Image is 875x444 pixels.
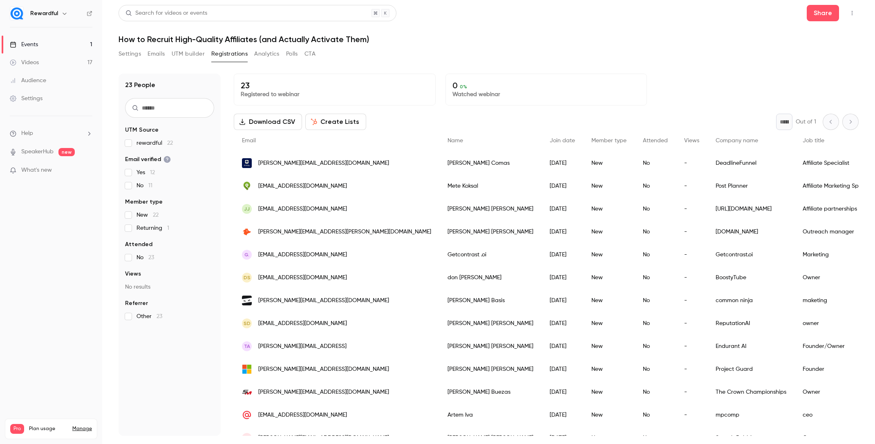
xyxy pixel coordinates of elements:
span: Returning [137,224,169,232]
div: [DATE] [542,152,583,175]
div: Endurant AI [707,335,794,358]
span: Yes [137,168,155,177]
span: [PERSON_NAME][EMAIL_ADDRESS][DOMAIN_NAME] [258,434,389,442]
span: rewardful [137,139,173,147]
span: Attended [125,240,152,249]
div: Settings [10,94,43,103]
span: Member type [125,198,163,206]
div: [DATE] [542,289,583,312]
div: No [635,220,676,243]
span: 23 [157,314,162,319]
div: - [676,404,707,426]
span: new [58,148,75,156]
div: [DATE] [542,381,583,404]
div: [PERSON_NAME] Comas [439,152,542,175]
button: CTA [304,47,316,61]
div: common ninja [707,289,794,312]
span: 22 [153,212,159,218]
div: New [583,381,635,404]
span: [PERSON_NAME][EMAIL_ADDRESS][DOMAIN_NAME] [258,388,389,397]
div: [DATE] [542,404,583,426]
div: New [583,152,635,175]
div: New [583,220,635,243]
span: Attended [643,138,668,144]
div: [PERSON_NAME] [PERSON_NAME] [439,358,542,381]
div: [PERSON_NAME] Basis [439,289,542,312]
p: Registered to webinar [241,90,429,99]
span: [PERSON_NAME][EMAIL_ADDRESS] [258,342,347,351]
span: Join date [550,138,575,144]
div: Search for videos or events [125,9,207,18]
span: Name [448,138,463,144]
div: The Crown Championships [707,381,794,404]
button: Registrations [211,47,248,61]
button: Emails [148,47,165,61]
div: No [635,381,676,404]
span: TA [244,343,250,350]
div: New [583,312,635,335]
div: Mete Koksal [439,175,542,197]
div: Post Planner [707,175,794,197]
span: Company name [716,138,758,144]
div: [PERSON_NAME] [PERSON_NAME] [439,335,542,358]
img: steadymotion.com [242,387,252,397]
div: - [676,266,707,289]
span: 1 [167,225,169,231]
span: [EMAIL_ADDRESS][DOMAIN_NAME] [258,411,347,419]
span: No [137,253,154,262]
div: Project Guard [707,358,794,381]
img: Rewardful [10,7,23,20]
div: - [676,175,707,197]
span: [EMAIL_ADDRESS][DOMAIN_NAME] [258,274,347,282]
span: Other [137,312,162,321]
span: 23 [148,255,154,260]
span: Views [125,270,141,278]
span: ds [244,274,251,281]
span: [EMAIL_ADDRESS][DOMAIN_NAME] [258,182,347,191]
span: Email [242,138,256,144]
div: No [635,404,676,426]
div: Videos [10,58,39,67]
p: 0 [452,81,640,90]
div: No [635,197,676,220]
span: 11 [148,183,152,188]
h1: How to Recruit High-Quality Affiliates (and Actually Activate Them) [119,34,859,44]
div: No [635,289,676,312]
div: [PERSON_NAME] [PERSON_NAME] [439,312,542,335]
div: New [583,358,635,381]
span: 22 [167,140,173,146]
div: [DATE] [542,266,583,289]
h6: Rewardful [30,9,58,18]
a: Manage [72,426,92,432]
li: help-dropdown-opener [10,129,92,138]
div: ReputationAI [707,312,794,335]
div: New [583,175,635,197]
h1: 23 People [125,80,155,90]
div: New [583,197,635,220]
span: [PERSON_NAME][EMAIL_ADDRESS][PERSON_NAME][DOMAIN_NAME] [258,228,431,236]
p: Out of 1 [796,118,816,126]
div: [PERSON_NAME] Buezas [439,381,542,404]
span: No [137,182,152,190]
img: mail.ru [242,410,252,420]
button: Analytics [254,47,280,61]
span: [EMAIL_ADDRESS][DOMAIN_NAME] [258,205,347,213]
div: Audience [10,76,46,85]
div: - [676,381,707,404]
div: [DOMAIN_NAME] [707,220,794,243]
div: No [635,175,676,197]
p: Watched webinar [452,90,640,99]
span: [PERSON_NAME][EMAIL_ADDRESS][DOMAIN_NAME] [258,159,389,168]
div: New [583,335,635,358]
p: No results [125,283,214,291]
div: New [583,243,635,266]
a: SpeakerHub [21,148,54,156]
div: BoostyTube [707,266,794,289]
div: New [583,404,635,426]
section: facet-groups [125,126,214,321]
div: New [583,266,635,289]
div: mpcomp [707,404,794,426]
div: - [676,312,707,335]
button: UTM builder [172,47,205,61]
span: [EMAIL_ADDRESS][DOMAIN_NAME] [258,251,347,259]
